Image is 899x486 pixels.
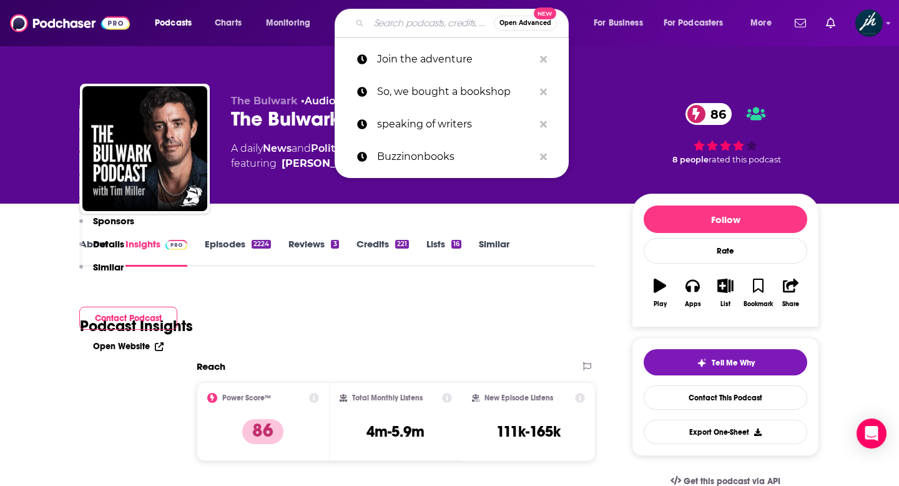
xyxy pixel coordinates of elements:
[146,13,208,33] button: open menu
[288,238,338,267] a: Reviews3
[712,358,755,368] span: Tell Me Why
[644,238,807,264] div: Rate
[720,300,730,308] div: List
[479,238,509,267] a: Similar
[855,9,883,37] span: Logged in as JHPublicRelations
[685,300,701,308] div: Apps
[709,155,781,164] span: rated this podcast
[197,360,225,372] h2: Reach
[79,261,124,284] button: Similar
[742,270,774,315] button: Bookmark
[742,13,787,33] button: open menu
[377,141,534,173] p: Buzzinonbooks
[855,9,883,37] button: Show profile menu
[790,12,811,34] a: Show notifications dropdown
[266,14,310,32] span: Monitoring
[205,238,271,267] a: Episodes2224
[366,422,425,441] h3: 4m-5.9m
[377,43,534,76] p: Join the adventure
[93,341,164,352] a: Open Website
[231,95,298,107] span: The Bulwark
[79,238,124,261] button: Details
[676,270,709,315] button: Apps
[377,76,534,108] p: So, we bought a bookshop
[697,358,707,368] img: tell me why sparkle
[335,43,569,76] a: Join the adventure
[494,16,557,31] button: Open AdvancedNew
[744,300,773,308] div: Bookmark
[654,300,667,308] div: Play
[257,13,327,33] button: open menu
[585,13,659,33] button: open menu
[292,142,311,154] span: and
[644,206,807,233] button: Follow
[644,385,807,410] a: Contact This Podcast
[263,142,292,154] a: News
[496,422,561,441] h3: 111k-165k
[594,14,643,32] span: For Business
[335,108,569,141] a: speaking of writers
[305,95,365,107] a: Audioboom
[750,14,772,32] span: More
[231,156,489,171] span: featuring
[335,76,569,108] a: So, we bought a bookshop
[377,108,534,141] p: speaking of writers
[356,238,409,267] a: Credits221
[369,13,494,33] input: Search podcasts, credits, & more...
[644,270,676,315] button: Play
[484,394,553,402] h2: New Episode Listens
[252,240,271,249] div: 2224
[664,14,724,32] span: For Podcasters
[242,419,283,444] p: 86
[426,238,461,267] a: Lists16
[352,394,423,402] h2: Total Monthly Listens
[782,300,799,308] div: Share
[79,307,177,330] button: Contact Podcast
[698,103,732,125] span: 86
[451,240,461,249] div: 16
[685,103,732,125] a: 86
[346,9,581,37] div: Search podcasts, credits, & more...
[335,141,569,173] a: Buzzinonbooks
[93,238,124,250] p: Details
[82,86,207,211] img: The Bulwark Podcast
[301,95,365,107] span: •
[644,420,807,444] button: Export One-Sheet
[231,141,489,171] div: A daily podcast
[499,20,551,26] span: Open Advanced
[775,270,807,315] button: Share
[207,13,249,33] a: Charts
[632,95,819,172] div: 86 8 peoplerated this podcast
[857,419,887,449] div: Open Intercom Messenger
[821,12,840,34] a: Show notifications dropdown
[10,11,130,35] img: Podchaser - Follow, Share and Rate Podcasts
[656,13,742,33] button: open menu
[93,261,124,273] p: Similar
[855,9,883,37] img: User Profile
[282,156,371,171] a: Charlie Sykes
[331,240,338,249] div: 3
[709,270,742,315] button: List
[155,14,192,32] span: Podcasts
[222,394,271,402] h2: Power Score™
[534,7,556,19] span: New
[311,142,349,154] a: Politics
[215,14,242,32] span: Charts
[395,240,409,249] div: 221
[672,155,709,164] span: 8 people
[644,349,807,375] button: tell me why sparkleTell Me Why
